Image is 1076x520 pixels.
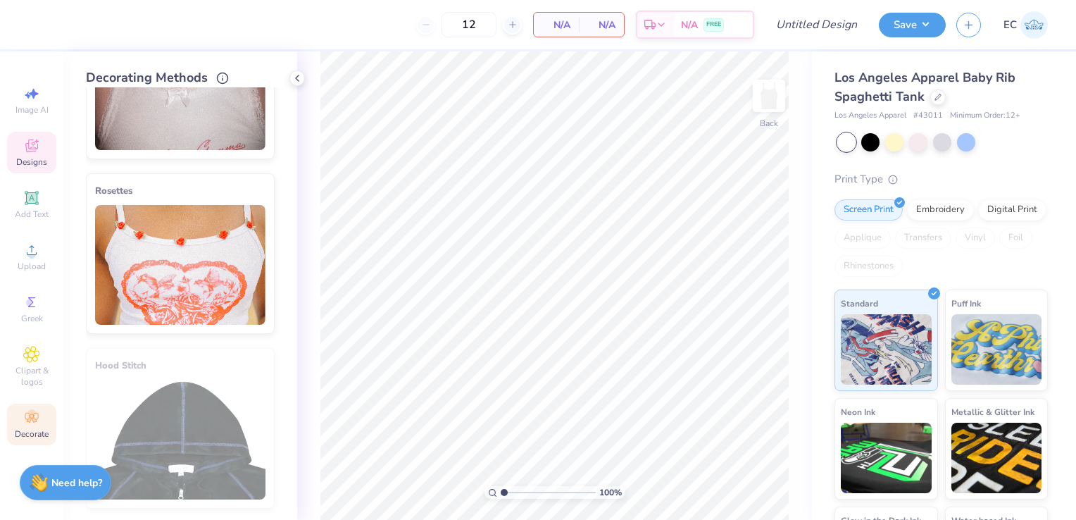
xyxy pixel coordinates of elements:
[879,13,946,37] button: Save
[442,12,496,37] input: – –
[951,423,1042,493] img: Metallic & Glitter Ink
[841,314,932,385] img: Standard
[834,256,903,277] div: Rhinestones
[1020,11,1048,39] img: Ellie Clark
[706,20,721,30] span: FREE
[1003,11,1048,39] a: EC
[15,104,49,116] span: Image AI
[956,228,995,249] div: Vinyl
[978,199,1046,221] div: Digital Print
[599,486,622,499] span: 100 %
[681,18,698,32] span: N/A
[765,11,868,39] input: Untitled Design
[951,404,1034,419] span: Metallic & Glitter Ink
[95,205,265,325] img: Rosettes
[760,117,778,130] div: Back
[755,82,783,110] img: Back
[16,156,47,168] span: Designs
[913,110,943,122] span: # 43011
[21,313,43,324] span: Greek
[841,423,932,493] img: Neon Ink
[18,261,46,272] span: Upload
[86,68,275,87] div: Decorating Methods
[834,69,1015,105] span: Los Angeles Apparel Baby Rib Spaghetti Tank
[587,18,615,32] span: N/A
[95,30,265,150] img: Bows
[950,110,1020,122] span: Minimum Order: 12 +
[834,110,906,122] span: Los Angeles Apparel
[542,18,570,32] span: N/A
[15,209,49,220] span: Add Text
[895,228,951,249] div: Transfers
[951,314,1042,385] img: Puff Ink
[7,365,56,388] span: Clipart & logos
[834,199,903,221] div: Screen Print
[51,476,102,490] strong: Need help?
[95,182,265,199] div: Rosettes
[15,428,49,440] span: Decorate
[841,296,878,311] span: Standard
[834,228,891,249] div: Applique
[999,228,1032,249] div: Foil
[841,404,875,419] span: Neon Ink
[1003,17,1017,33] span: EC
[951,296,981,311] span: Puff Ink
[834,171,1048,187] div: Print Type
[907,199,974,221] div: Embroidery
